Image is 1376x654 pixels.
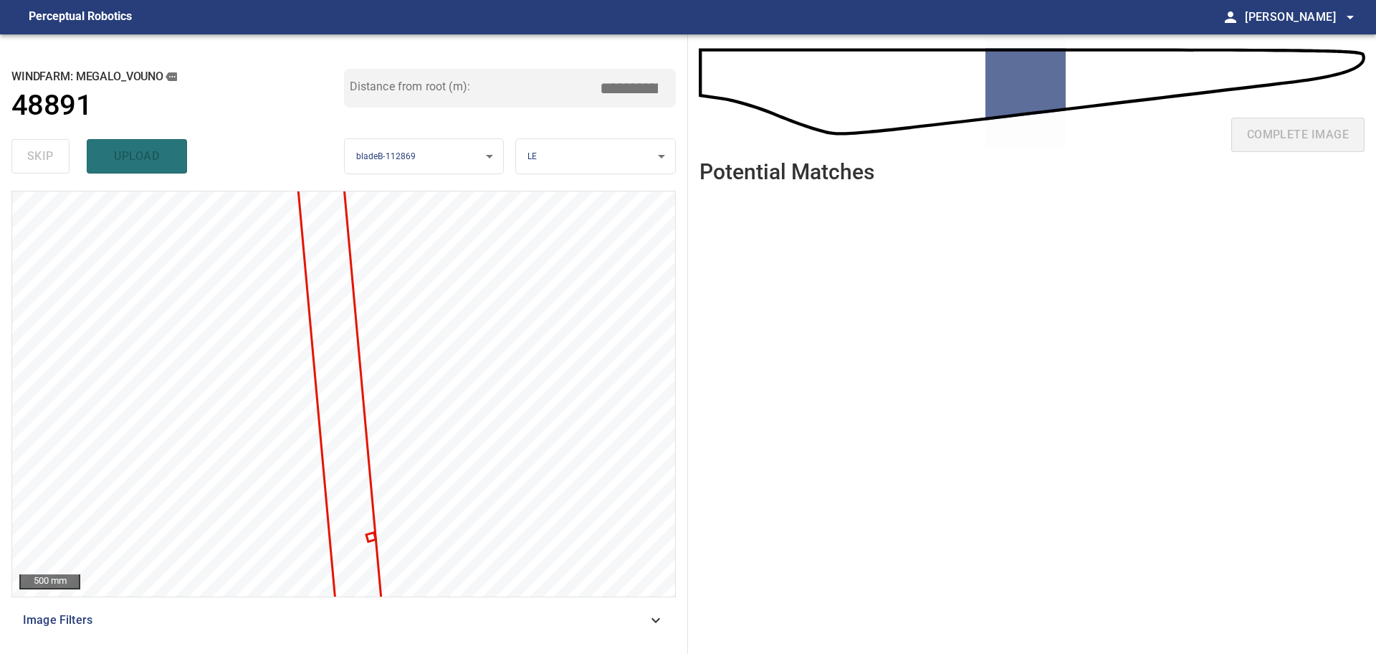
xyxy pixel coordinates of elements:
span: [PERSON_NAME] [1245,7,1359,27]
h1: 48891 [11,89,92,123]
label: Distance from root (m): [350,81,470,93]
span: Image Filters [23,612,647,629]
div: bladeB-112869 [345,138,504,175]
div: Image Filters [11,603,676,638]
a: 48891 [11,89,344,123]
h2: windfarm: Megalo_Vouno [11,69,344,85]
span: person [1222,9,1239,26]
button: [PERSON_NAME] [1239,3,1359,32]
figcaption: Perceptual Robotics [29,6,132,29]
span: LE [527,151,537,161]
span: bladeB-112869 [356,151,416,161]
button: copy message details [163,69,179,85]
h2: Potential Matches [699,160,874,184]
span: arrow_drop_down [1342,9,1359,26]
div: LE [516,138,675,175]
